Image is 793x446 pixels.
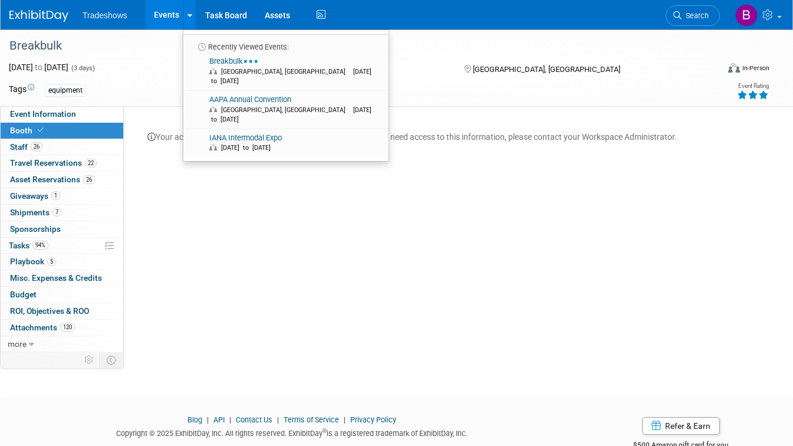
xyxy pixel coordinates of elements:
a: Tasks94% [1,238,123,254]
a: Misc. Expenses & Credits [1,270,123,286]
a: Staff26 [1,139,123,155]
a: more [1,336,123,352]
span: Giveaways [10,191,60,201]
div: Breakbulk [5,35,705,57]
span: Booth [10,126,46,135]
td: Toggle Event Tabs [100,352,124,368]
a: Refer & Earn [642,417,720,435]
span: [GEOGRAPHIC_DATA], [GEOGRAPHIC_DATA] [221,106,351,114]
span: 94% [32,241,48,250]
span: Travel Reservations [10,158,97,168]
span: [GEOGRAPHIC_DATA], [GEOGRAPHIC_DATA] [221,68,351,76]
span: Tasks [9,241,48,250]
a: Event Information [1,106,123,122]
div: In-Person [742,64,769,73]
td: Personalize Event Tab Strip [79,352,100,368]
div: Your account does not have access to view the booth tab. If you need access to this information, ... [147,119,761,143]
span: (3 days) [70,64,95,72]
a: Budget [1,287,123,303]
a: IANA Intermodal Expo [DATE] to [DATE] [187,129,384,158]
div: Event Rating [737,83,769,89]
a: Giveaways1 [1,188,123,204]
img: Benjamin Hecht [735,4,758,27]
span: [DATE] [DATE] [9,63,68,72]
span: Sponsorships [10,224,61,234]
span: 22 [85,159,97,168]
span: Event Information [10,109,76,119]
span: Staff [10,142,42,152]
a: Terms of Service [284,415,339,424]
a: ROI, Objectives & ROO [1,303,123,319]
span: [DATE] to [DATE] [209,68,371,85]
span: | [274,415,282,424]
span: 26 [31,142,42,151]
span: ROI, Objectives & ROO [10,306,89,316]
a: Breakbulk [GEOGRAPHIC_DATA], [GEOGRAPHIC_DATA] [DATE] to [DATE] [187,53,384,90]
a: Booth [1,123,123,139]
span: to [33,63,44,72]
img: ExhibitDay [9,10,68,22]
span: 7 [52,208,61,217]
span: Asset Reservations [10,175,95,184]
span: [DATE] to [DATE] [209,106,371,123]
span: 5 [47,257,56,266]
span: [DATE] to [DATE] [221,144,277,152]
span: more [8,339,27,349]
li: Recently Viewed Events: [183,34,389,53]
td: Tags [9,83,34,97]
a: Blog [187,415,202,424]
span: Playbook [10,257,56,266]
a: Playbook5 [1,254,123,270]
a: API [213,415,225,424]
div: equipment [45,84,86,97]
span: Shipments [10,208,61,217]
sup: ® [323,428,327,434]
img: Format-Inperson.png [728,63,740,73]
a: Sponsorships [1,221,123,237]
span: Attachments [10,323,75,332]
a: Attachments120 [1,320,123,336]
span: | [204,415,212,424]
a: Asset Reservations26 [1,172,123,188]
span: 1 [51,191,60,200]
div: Event Format [657,61,769,79]
span: [GEOGRAPHIC_DATA], [GEOGRAPHIC_DATA] [473,65,620,74]
div: Copyright © 2025 ExhibitDay, Inc. All rights reserved. ExhibitDay is a registered trademark of Ex... [9,425,575,439]
a: Privacy Policy [350,415,396,424]
span: 120 [60,323,75,332]
a: Search [666,5,720,26]
span: Budget [10,290,37,299]
a: Travel Reservations22 [1,155,123,171]
span: Misc. Expenses & Credits [10,273,102,283]
i: Booth reservation complete [38,127,44,133]
span: | [341,415,348,424]
span: Search [682,11,709,20]
a: AAPA Annual Convention [GEOGRAPHIC_DATA], [GEOGRAPHIC_DATA] [DATE] to [DATE] [187,91,384,129]
a: Shipments7 [1,205,123,221]
a: Contact Us [236,415,272,424]
span: Tradeshows [83,11,127,20]
span: 26 [83,175,95,184]
span: | [226,415,234,424]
